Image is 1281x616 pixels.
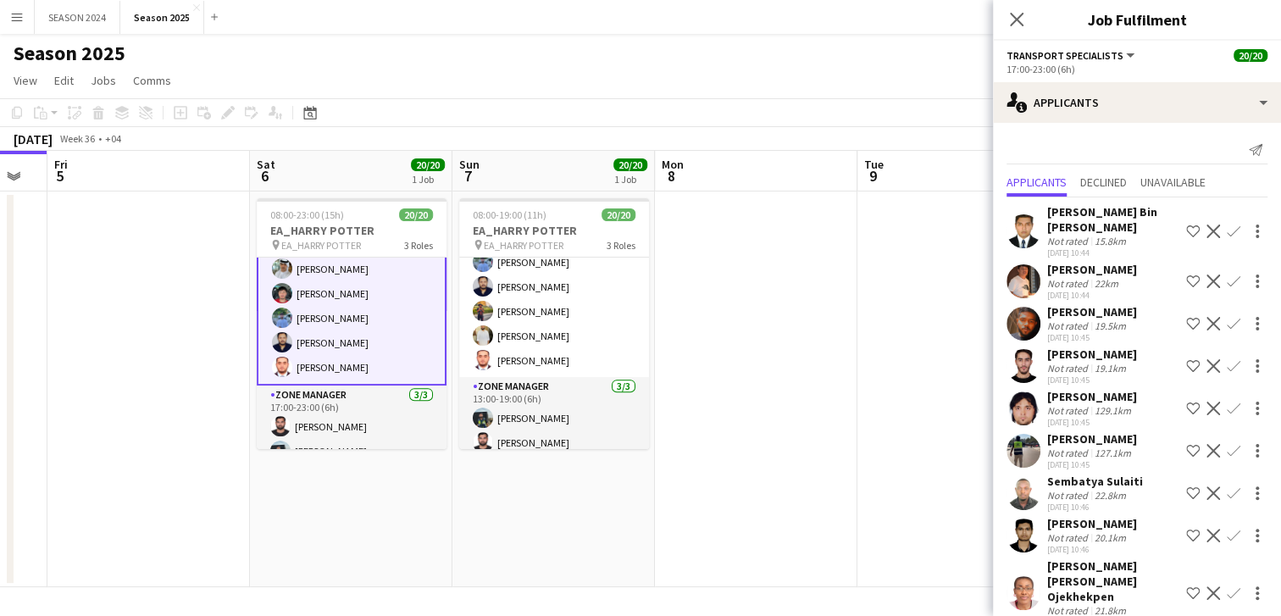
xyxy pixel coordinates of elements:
[1047,362,1091,375] div: Not rated
[993,8,1281,31] h3: Job Fulfilment
[1091,531,1129,544] div: 20.1km
[281,239,361,252] span: EA_HARRY POTTER
[1047,502,1143,513] div: [DATE] 10:46
[1047,262,1137,277] div: [PERSON_NAME]
[1091,489,1129,502] div: 22.8km
[14,41,125,66] h1: Season 2025
[126,69,178,92] a: Comms
[613,158,647,171] span: 20/20
[1047,558,1179,604] div: [PERSON_NAME] [PERSON_NAME] Ojekhekpen
[1091,447,1134,459] div: 127.1km
[993,82,1281,123] div: Applicants
[412,173,444,186] div: 1 Job
[411,158,445,171] span: 20/20
[1080,176,1127,188] span: Declined
[84,69,123,92] a: Jobs
[14,73,37,88] span: View
[91,73,116,88] span: Jobs
[52,166,68,186] span: 5
[54,73,74,88] span: Edit
[270,208,344,221] span: 08:00-23:00 (15h)
[35,1,120,34] button: SEASON 2024
[1047,319,1091,332] div: Not rated
[614,173,646,186] div: 1 Job
[459,198,649,449] app-job-card: 08:00-19:00 (11h)20/20EA_HARRY POTTER EA_HARRY POTTER3 Roles[PERSON_NAME][PERSON_NAME][PERSON_NAM...
[404,239,433,252] span: 3 Roles
[56,132,98,145] span: Week 36
[1047,332,1137,343] div: [DATE] 10:45
[1006,49,1123,62] span: Transport Specialists
[1047,417,1137,428] div: [DATE] 10:45
[1140,176,1206,188] span: Unavailable
[1047,204,1179,235] div: [PERSON_NAME] Bin [PERSON_NAME]
[1047,389,1137,404] div: [PERSON_NAME]
[399,208,433,221] span: 20/20
[1091,362,1129,375] div: 19.1km
[1047,531,1091,544] div: Not rated
[254,166,275,186] span: 6
[602,208,635,221] span: 20/20
[1006,63,1267,75] div: 17:00-23:00 (6h)
[1091,235,1129,247] div: 15.8km
[14,130,53,147] div: [DATE]
[607,239,635,252] span: 3 Roles
[1047,489,1091,502] div: Not rated
[1047,375,1137,386] div: [DATE] 10:45
[1091,277,1122,290] div: 22km
[1047,247,1179,258] div: [DATE] 10:44
[1047,290,1137,301] div: [DATE] 10:44
[1006,49,1137,62] button: Transport Specialists
[1047,431,1137,447] div: [PERSON_NAME]
[1047,516,1137,531] div: [PERSON_NAME]
[257,386,446,492] app-card-role: Zone Manager3/317:00-23:00 (6h)[PERSON_NAME][PERSON_NAME]
[659,166,684,186] span: 8
[1047,447,1091,459] div: Not rated
[1047,459,1137,470] div: [DATE] 10:45
[1091,319,1129,332] div: 19.5km
[257,198,446,449] app-job-card: 08:00-23:00 (15h)20/20EA_HARRY POTTER EA_HARRY POTTER3 Roles[DEMOGRAPHIC_DATA][PERSON_NAME][PERSO...
[1006,176,1067,188] span: Applicants
[864,157,884,172] span: Tue
[862,166,884,186] span: 9
[459,157,480,172] span: Sun
[257,157,275,172] span: Sat
[1047,304,1137,319] div: [PERSON_NAME]
[459,377,649,489] app-card-role: Zone Manager3/313:00-19:00 (6h)[PERSON_NAME][PERSON_NAME]
[473,208,546,221] span: 08:00-19:00 (11h)
[1091,404,1134,417] div: 129.1km
[1234,49,1267,62] span: 20/20
[54,157,68,172] span: Fri
[1047,544,1137,555] div: [DATE] 10:46
[457,166,480,186] span: 7
[120,1,204,34] button: Season 2025
[1047,404,1091,417] div: Not rated
[1047,347,1137,362] div: [PERSON_NAME]
[7,69,44,92] a: View
[1047,474,1143,489] div: Sembatya Sulaiti
[459,223,649,238] h3: EA_HARRY POTTER
[257,223,446,238] h3: EA_HARRY POTTER
[1047,277,1091,290] div: Not rated
[662,157,684,172] span: Mon
[133,73,171,88] span: Comms
[484,239,563,252] span: EA_HARRY POTTER
[105,132,121,145] div: +04
[1047,235,1091,247] div: Not rated
[47,69,80,92] a: Edit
